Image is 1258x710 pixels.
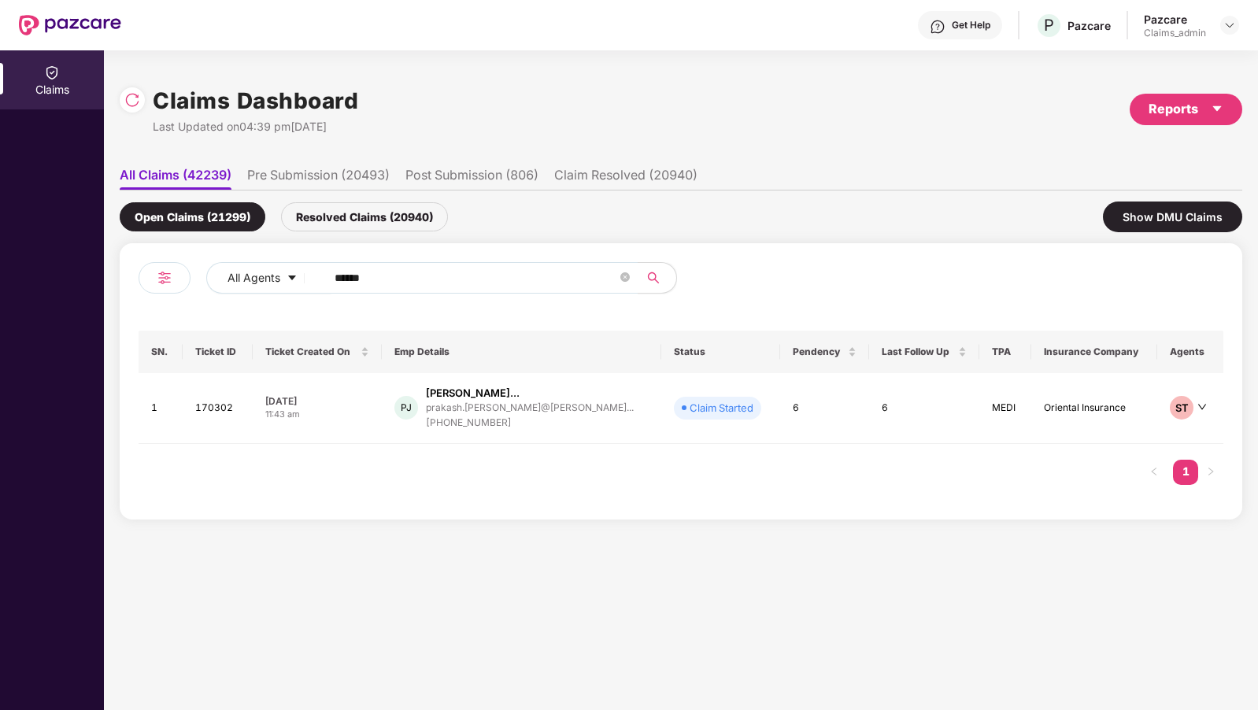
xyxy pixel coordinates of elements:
[44,65,60,80] img: svg+xml;base64,PHN2ZyBpZD0iQ2xhaW0iIHhtbG5zPSJodHRwOi8vd3d3LnczLm9yZy8yMDAwL3N2ZyIgd2lkdGg9IjIwIi...
[247,167,390,190] li: Pre Submission (20493)
[1031,373,1158,444] td: Oriental Insurance
[793,346,845,358] span: Pendency
[979,331,1031,373] th: TPA
[19,15,121,35] img: New Pazcare Logo
[930,19,945,35] img: svg+xml;base64,PHN2ZyBpZD0iSGVscC0zMngzMiIgeG1sbnM9Imh0dHA6Ly93d3cudzMub3JnLzIwMDAvc3ZnIiB3aWR0aD...
[1149,99,1223,119] div: Reports
[265,408,369,421] div: 11:43 am
[1044,16,1054,35] span: P
[155,268,174,287] img: svg+xml;base64,PHN2ZyB4bWxucz0iaHR0cDovL3d3dy53My5vcmcvMjAwMC9zdmciIHdpZHRoPSIyNCIgaGVpZ2h0PSIyNC...
[253,331,382,373] th: Ticket Created On
[1144,12,1206,27] div: Pazcare
[1170,396,1193,420] div: ST
[394,396,418,420] div: PJ
[1141,460,1167,485] li: Previous Page
[690,400,753,416] div: Claim Started
[382,331,661,373] th: Emp Details
[426,416,634,431] div: [PHONE_NUMBER]
[882,346,956,358] span: Last Follow Up
[1223,19,1236,31] img: svg+xml;base64,PHN2ZyBpZD0iRHJvcGRvd24tMzJ4MzIiIHhtbG5zPSJodHRwOi8vd3d3LnczLm9yZy8yMDAwL3N2ZyIgd2...
[153,118,358,135] div: Last Updated on 04:39 pm[DATE]
[1173,460,1198,485] li: 1
[426,386,520,401] div: [PERSON_NAME]...
[183,331,253,373] th: Ticket ID
[183,373,253,444] td: 170302
[287,272,298,285] span: caret-down
[265,346,357,358] span: Ticket Created On
[638,272,668,284] span: search
[265,394,369,408] div: [DATE]
[1067,18,1111,33] div: Pazcare
[1149,467,1159,476] span: left
[638,262,677,294] button: search
[780,331,869,373] th: Pendency
[120,167,231,190] li: All Claims (42239)
[869,373,980,444] td: 6
[952,19,990,31] div: Get Help
[405,167,538,190] li: Post Submission (806)
[228,269,280,287] span: All Agents
[1141,460,1167,485] button: left
[426,402,634,412] div: prakash.[PERSON_NAME]@[PERSON_NAME]...
[979,373,1031,444] td: MEDI
[1157,331,1223,373] th: Agents
[153,83,358,118] h1: Claims Dashboard
[281,202,448,231] div: Resolved Claims (20940)
[780,373,869,444] td: 6
[620,272,630,282] span: close-circle
[139,373,183,444] td: 1
[1197,402,1207,412] span: down
[869,331,980,373] th: Last Follow Up
[1103,202,1242,232] div: Show DMU Claims
[124,92,140,108] img: svg+xml;base64,PHN2ZyBpZD0iUmVsb2FkLTMyeDMyIiB4bWxucz0iaHR0cDovL3d3dy53My5vcmcvMjAwMC9zdmciIHdpZH...
[554,167,697,190] li: Claim Resolved (20940)
[1173,460,1198,483] a: 1
[620,271,630,286] span: close-circle
[1144,27,1206,39] div: Claims_admin
[1211,102,1223,115] span: caret-down
[1198,460,1223,485] li: Next Page
[1031,331,1158,373] th: Insurance Company
[206,262,331,294] button: All Agentscaret-down
[1198,460,1223,485] button: right
[1206,467,1215,476] span: right
[139,331,183,373] th: SN.
[120,202,265,231] div: Open Claims (21299)
[661,331,780,373] th: Status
